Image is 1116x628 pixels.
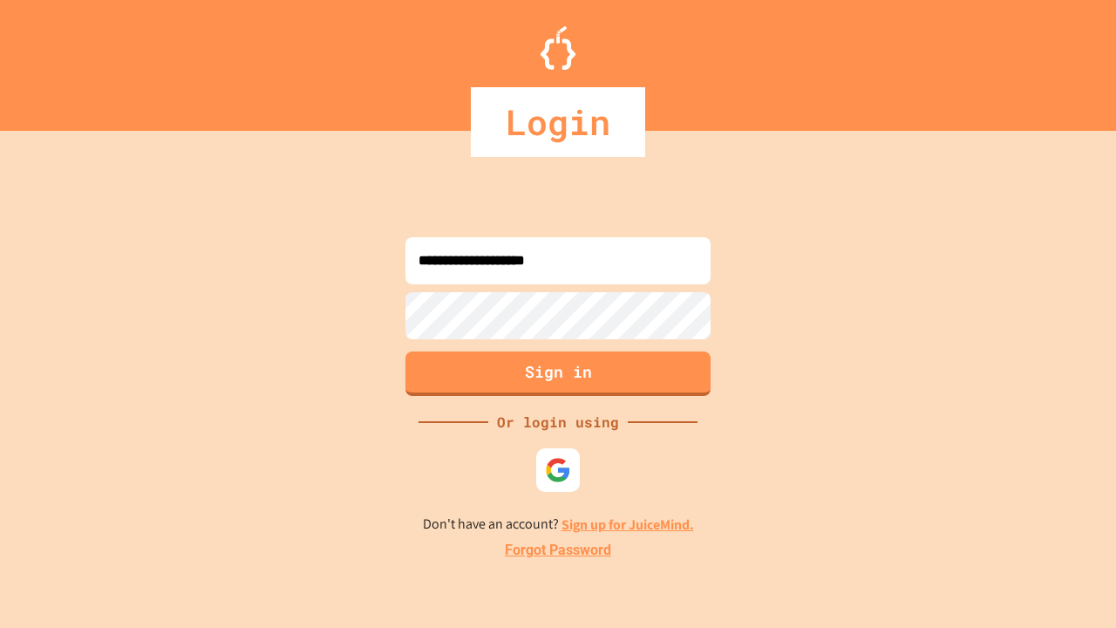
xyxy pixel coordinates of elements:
button: Sign in [405,352,711,396]
p: Don't have an account? [423,514,694,536]
a: Sign up for JuiceMind. [561,515,694,534]
img: google-icon.svg [545,457,571,483]
div: Login [471,87,645,157]
img: Logo.svg [541,26,575,70]
a: Forgot Password [505,540,611,561]
div: Or login using [488,412,628,433]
